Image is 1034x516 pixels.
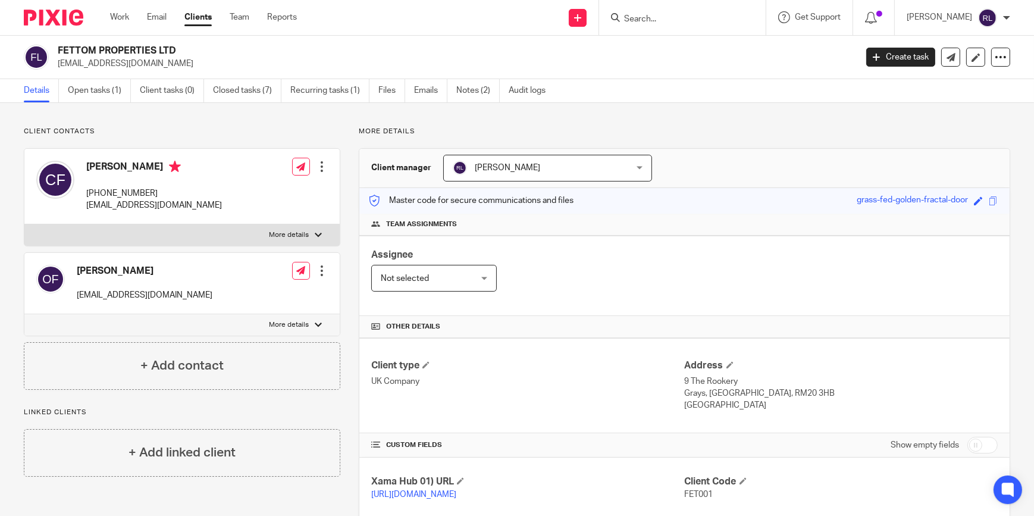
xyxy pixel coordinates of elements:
a: Reports [267,11,297,23]
h4: [PERSON_NAME] [86,161,222,176]
p: 9 The Rookery [685,376,998,387]
span: [PERSON_NAME] [475,164,540,172]
a: Work [110,11,129,23]
span: Not selected [381,274,429,283]
h3: Client manager [371,162,431,174]
p: Master code for secure communications and files [368,195,574,207]
img: svg%3E [36,161,74,199]
p: Grays, [GEOGRAPHIC_DATA], RM20 3HB [685,387,998,399]
h4: [PERSON_NAME] [77,265,212,277]
img: svg%3E [978,8,997,27]
span: Team assignments [386,220,457,229]
label: Show empty fields [891,439,959,451]
i: Primary [169,161,181,173]
p: More details [269,230,309,240]
a: Create task [866,48,935,67]
p: Client contacts [24,127,340,136]
p: Linked clients [24,408,340,417]
p: [EMAIL_ADDRESS][DOMAIN_NAME] [77,289,212,301]
a: Email [147,11,167,23]
h4: + Add contact [140,356,224,375]
a: Files [378,79,405,102]
a: Client tasks (0) [140,79,204,102]
a: Details [24,79,59,102]
div: grass-fed-golden-fractal-door [857,194,968,208]
h4: + Add linked client [129,443,236,462]
h4: Client type [371,359,684,372]
img: Pixie [24,10,83,26]
span: FET001 [685,490,713,499]
p: More details [269,320,309,330]
span: Assignee [371,250,413,259]
a: Audit logs [509,79,554,102]
a: Notes (2) [456,79,500,102]
h4: Client Code [685,476,998,488]
a: Clients [184,11,212,23]
a: Emails [414,79,447,102]
p: [PERSON_NAME] [907,11,972,23]
img: svg%3E [36,265,65,293]
span: Get Support [795,13,841,21]
p: [EMAIL_ADDRESS][DOMAIN_NAME] [58,58,848,70]
a: Open tasks (1) [68,79,131,102]
img: svg%3E [24,45,49,70]
h4: CUSTOM FIELDS [371,440,684,450]
p: UK Company [371,376,684,387]
p: More details [359,127,1010,136]
a: Recurring tasks (1) [290,79,369,102]
p: [PHONE_NUMBER] [86,187,222,199]
input: Search [623,14,730,25]
h4: Address [685,359,998,372]
span: Other details [386,322,440,332]
a: [URL][DOMAIN_NAME] [371,490,456,499]
a: Team [230,11,249,23]
p: [EMAIL_ADDRESS][DOMAIN_NAME] [86,199,222,211]
img: svg%3E [453,161,467,175]
a: Closed tasks (7) [213,79,281,102]
h4: Xama Hub 01) URL [371,476,684,488]
p: [GEOGRAPHIC_DATA] [685,399,998,411]
h2: FETTOM PROPERTIES LTD [58,45,690,57]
